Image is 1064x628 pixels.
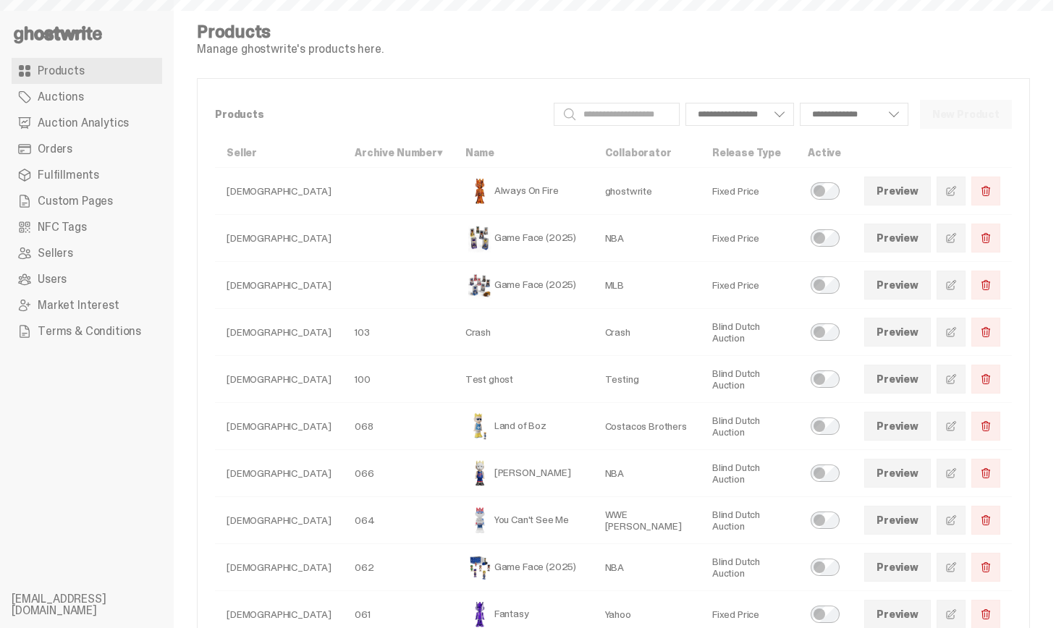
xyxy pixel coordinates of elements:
[465,224,494,253] img: Game Face (2025)
[465,412,494,441] img: Land of Boz
[454,356,594,403] td: Test ghost
[215,356,343,403] td: [DEMOGRAPHIC_DATA]
[971,506,1000,535] button: Delete Product
[12,162,162,188] a: Fulfillments
[343,497,454,544] td: 064
[38,326,141,337] span: Terms & Conditions
[12,136,162,162] a: Orders
[465,506,494,535] img: You Can't See Me
[594,138,701,168] th: Collaborator
[38,300,119,311] span: Market Interest
[38,169,99,181] span: Fulfillments
[38,273,67,285] span: Users
[12,188,162,214] a: Custom Pages
[38,143,72,155] span: Orders
[864,271,931,300] a: Preview
[38,221,87,233] span: NFC Tags
[454,168,594,215] td: Always On Fire
[701,356,796,403] td: Blind Dutch Auction
[215,262,343,309] td: [DEMOGRAPHIC_DATA]
[864,224,931,253] a: Preview
[343,450,454,497] td: 066
[971,553,1000,582] button: Delete Product
[971,271,1000,300] button: Delete Product
[38,65,85,77] span: Products
[864,459,931,488] a: Preview
[343,309,454,356] td: 103
[215,215,343,262] td: [DEMOGRAPHIC_DATA]
[864,506,931,535] a: Preview
[864,365,931,394] a: Preview
[701,450,796,497] td: Blind Dutch Auction
[454,262,594,309] td: Game Face (2025)
[454,138,594,168] th: Name
[701,497,796,544] td: Blind Dutch Auction
[215,403,343,450] td: [DEMOGRAPHIC_DATA]
[701,309,796,356] td: Blind Dutch Auction
[454,497,594,544] td: You Can't See Me
[594,262,701,309] td: MLB
[12,593,185,616] li: [EMAIL_ADDRESS][DOMAIN_NAME]
[971,412,1000,441] button: Delete Product
[971,177,1000,205] button: Delete Product
[454,544,594,591] td: Game Face (2025)
[701,138,796,168] th: Release Type
[701,403,796,450] td: Blind Dutch Auction
[454,450,594,497] td: [PERSON_NAME]
[594,168,701,215] td: ghostwrite
[701,215,796,262] td: Fixed Price
[808,146,841,159] a: Active
[12,318,162,344] a: Terms & Conditions
[465,553,494,582] img: Game Face (2025)
[215,450,343,497] td: [DEMOGRAPHIC_DATA]
[454,403,594,450] td: Land of Boz
[437,146,442,159] span: ▾
[38,91,84,103] span: Auctions
[215,168,343,215] td: [DEMOGRAPHIC_DATA]
[343,403,454,450] td: 068
[971,318,1000,347] button: Delete Product
[594,403,701,450] td: Costacos Brothers
[701,544,796,591] td: Blind Dutch Auction
[594,544,701,591] td: NBA
[594,309,701,356] td: Crash
[12,266,162,292] a: Users
[465,177,494,205] img: Always On Fire
[465,459,494,488] img: Eminem
[215,544,343,591] td: [DEMOGRAPHIC_DATA]
[971,224,1000,253] button: Delete Product
[864,318,931,347] a: Preview
[594,450,701,497] td: NBA
[594,215,701,262] td: NBA
[12,240,162,266] a: Sellers
[12,292,162,318] a: Market Interest
[215,497,343,544] td: [DEMOGRAPHIC_DATA]
[701,168,796,215] td: Fixed Price
[355,146,442,159] a: Archive Number▾
[343,544,454,591] td: 062
[38,247,73,259] span: Sellers
[454,215,594,262] td: Game Face (2025)
[12,110,162,136] a: Auction Analytics
[38,195,113,207] span: Custom Pages
[12,58,162,84] a: Products
[215,138,343,168] th: Seller
[971,365,1000,394] button: Delete Product
[864,553,931,582] a: Preview
[864,412,931,441] a: Preview
[215,309,343,356] td: [DEMOGRAPHIC_DATA]
[971,459,1000,488] button: Delete Product
[594,356,701,403] td: Testing
[215,109,542,119] p: Products
[12,84,162,110] a: Auctions
[197,43,384,55] p: Manage ghostwrite's products here.
[197,23,384,41] h4: Products
[38,117,129,129] span: Auction Analytics
[465,271,494,300] img: Game Face (2025)
[701,262,796,309] td: Fixed Price
[864,177,931,205] a: Preview
[12,214,162,240] a: NFC Tags
[594,497,701,544] td: WWE [PERSON_NAME]
[454,309,594,356] td: Crash
[343,356,454,403] td: 100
